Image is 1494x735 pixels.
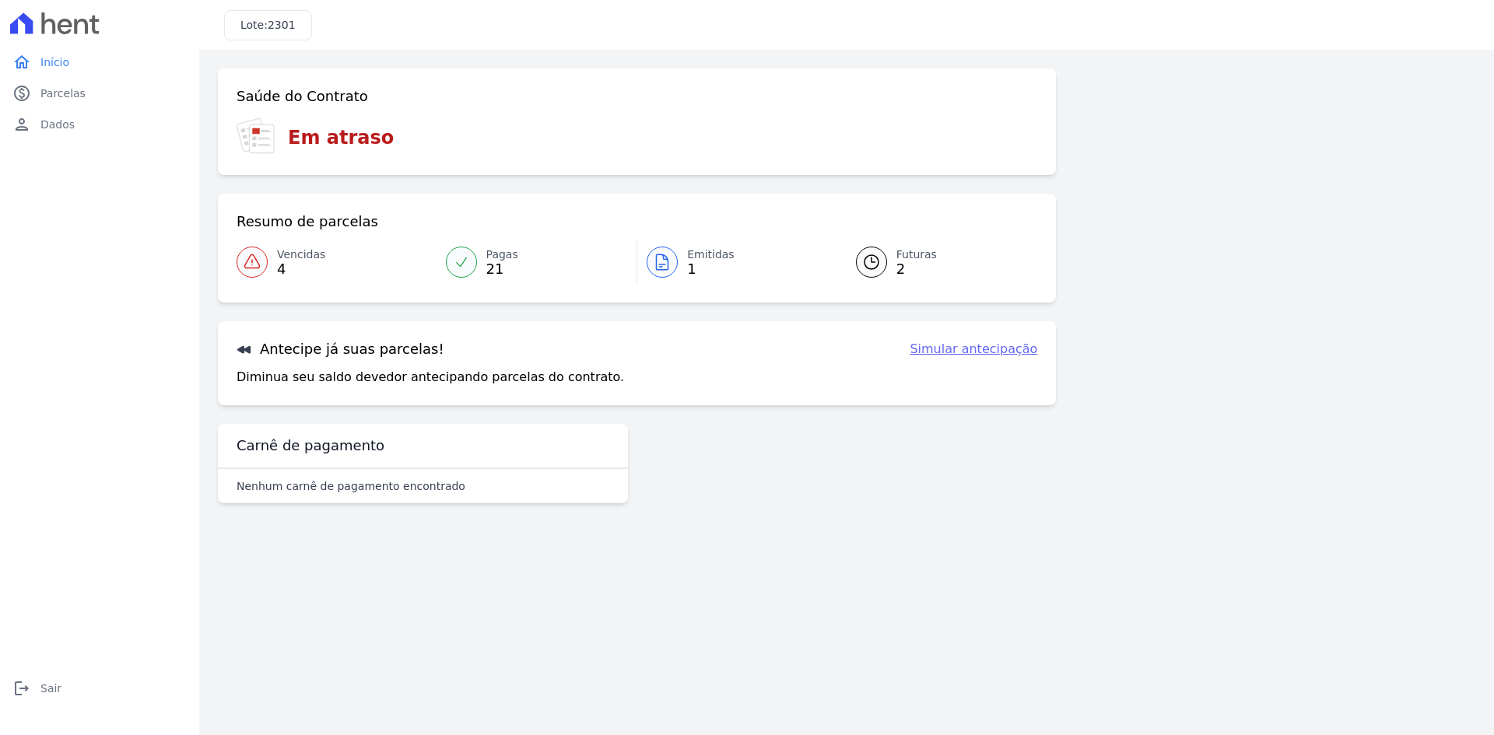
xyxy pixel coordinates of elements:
[637,240,837,284] a: Emitidas 1
[288,124,394,152] h3: Em atraso
[12,53,31,72] i: home
[896,263,937,275] span: 2
[486,247,518,263] span: Pagas
[910,340,1037,359] a: Simular antecipação
[6,673,193,704] a: logoutSair
[687,263,735,275] span: 1
[40,117,75,132] span: Dados
[40,86,86,101] span: Parcelas
[237,478,465,494] p: Nenhum carnê de pagamento encontrado
[687,247,735,263] span: Emitidas
[237,436,384,455] h3: Carnê de pagamento
[12,84,31,103] i: paid
[486,263,518,275] span: 21
[6,109,193,140] a: personDados
[277,247,325,263] span: Vencidas
[237,212,378,231] h3: Resumo de parcelas
[896,247,937,263] span: Futuras
[268,19,296,31] span: 2301
[237,368,624,387] p: Diminua seu saldo devedor antecipando parcelas do contrato.
[237,87,368,106] h3: Saúde do Contrato
[12,679,31,698] i: logout
[240,17,296,33] h3: Lote:
[237,240,437,284] a: Vencidas 4
[237,340,444,359] h3: Antecipe já suas parcelas!
[40,54,69,70] span: Início
[12,115,31,134] i: person
[837,240,1038,284] a: Futuras 2
[40,681,61,696] span: Sair
[277,263,325,275] span: 4
[6,78,193,109] a: paidParcelas
[437,240,637,284] a: Pagas 21
[6,47,193,78] a: homeInício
